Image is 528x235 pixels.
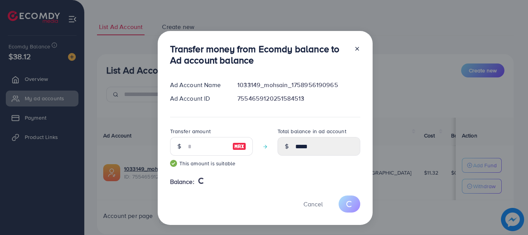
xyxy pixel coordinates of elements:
[170,160,177,167] img: guide
[231,81,366,89] div: 1033149_mohsain_1758956190965
[232,142,246,151] img: image
[170,127,211,135] label: Transfer amount
[170,177,194,186] span: Balance:
[164,94,232,103] div: Ad Account ID
[164,81,232,89] div: Ad Account Name
[303,200,323,208] span: Cancel
[170,43,348,66] h3: Transfer money from Ecomdy balance to Ad account balance
[294,196,332,212] button: Cancel
[170,160,253,167] small: This amount is suitable
[231,94,366,103] div: 7554659120251584513
[278,127,346,135] label: Total balance in ad account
